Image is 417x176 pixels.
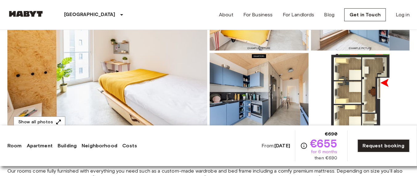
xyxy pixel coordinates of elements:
[314,155,337,161] span: then €690
[27,142,53,149] a: Apartment
[311,53,410,134] img: Picture of unit DE-01-07-009-02Q
[82,142,117,149] a: Neighborhood
[243,11,273,18] a: For Business
[300,142,308,149] svg: Check cost overview for full price breakdown. Please note that discounts apply to new joiners onl...
[219,11,233,18] a: About
[325,130,338,138] span: €690
[283,11,314,18] a: For Landlords
[261,142,290,149] span: From:
[274,143,290,149] b: [DATE]
[310,138,338,149] span: €655
[7,11,44,17] img: Habyt
[324,11,335,18] a: Blog
[7,142,22,149] a: Room
[64,11,115,18] p: [GEOGRAPHIC_DATA]
[396,11,410,18] a: Log in
[122,142,137,149] a: Costs
[358,139,410,152] a: Request booking
[58,142,77,149] a: Building
[311,149,338,155] span: for 6 months
[344,8,386,21] a: Get in Touch
[210,53,309,134] img: Picture of unit DE-01-07-009-02Q
[14,117,65,128] button: Show all photos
